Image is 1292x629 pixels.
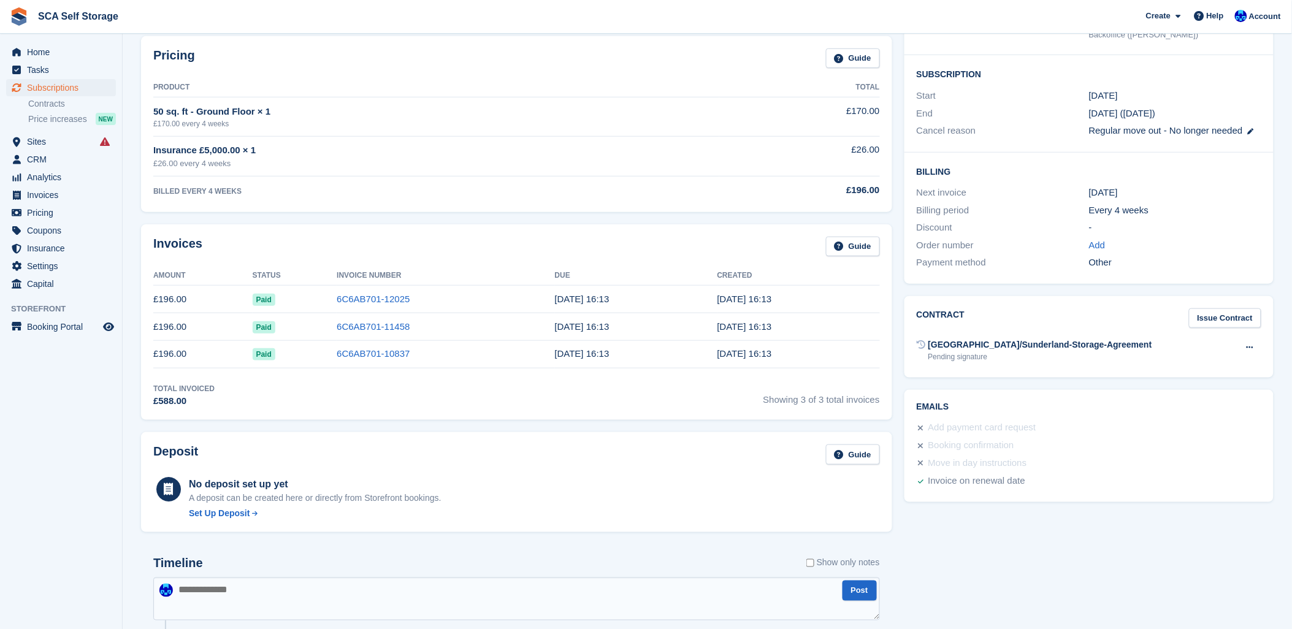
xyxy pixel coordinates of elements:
a: Guide [826,444,880,465]
span: Storefront [11,303,122,315]
div: - [1089,221,1261,235]
a: menu [6,151,116,168]
img: stora-icon-8386f47178a22dfd0bd8f6a31ec36ba5ce8667c1dd55bd0f319d3a0aa187defe.svg [10,7,28,26]
div: Backoffice ([PERSON_NAME]) [1089,29,1261,41]
div: Set Up Deposit [189,507,250,520]
th: Total [719,78,880,97]
span: Tasks [27,61,101,78]
a: Add [1089,238,1106,253]
a: 6C6AB701-10837 [337,348,410,359]
h2: Emails [917,402,1261,412]
h2: Billing [917,165,1261,177]
td: £196.00 [153,340,253,368]
div: Other [1089,256,1261,270]
a: Preview store [101,319,116,334]
div: BILLED EVERY 4 WEEKS [153,186,719,197]
a: menu [6,61,116,78]
time: 2025-07-30 15:13:40 UTC [555,294,610,304]
button: Post [843,581,877,601]
div: £26.00 every 4 weeks [153,158,719,170]
div: Payment method [917,256,1089,270]
td: £26.00 [719,136,880,176]
span: Paid [253,348,275,360]
i: Smart entry sync failures have occurred [100,137,110,147]
span: Paid [253,294,275,306]
th: Status [253,266,337,286]
span: CRM [27,151,101,168]
a: menu [6,44,116,61]
a: menu [6,275,116,292]
div: Billing period [917,204,1089,218]
img: Kelly Neesham [159,584,173,597]
div: Booking confirmation [928,438,1014,453]
input: Show only notes [806,557,814,570]
a: Contracts [28,98,116,110]
span: Showing 3 of 3 total invoices [763,383,880,408]
time: 2025-07-02 15:13:40 UTC [555,321,610,332]
a: menu [6,240,116,257]
time: 2025-07-29 15:13:52 UTC [717,294,772,304]
div: £196.00 [719,183,880,197]
th: Product [153,78,719,97]
th: Due [555,266,717,286]
time: 2025-07-01 15:13:56 UTC [717,321,772,332]
div: Cancel reason [917,124,1089,138]
span: Coupons [27,222,101,239]
img: Kelly Neesham [1235,10,1247,22]
time: 2025-06-04 15:13:40 UTC [555,348,610,359]
div: Start [917,89,1089,103]
a: 6C6AB701-11458 [337,321,410,332]
a: menu [6,133,116,150]
h2: Deposit [153,444,198,465]
div: Discount [917,221,1089,235]
span: Settings [27,257,101,275]
div: Every 4 weeks [1089,204,1261,218]
td: £170.00 [719,97,880,136]
span: Insurance [27,240,101,257]
a: menu [6,222,116,239]
a: menu [6,204,116,221]
div: Order number [917,238,1089,253]
span: Pricing [27,204,101,221]
h2: Pricing [153,48,195,69]
a: menu [6,318,116,335]
h2: Timeline [153,557,203,571]
a: menu [6,169,116,186]
a: Guide [826,237,880,257]
div: No deposit set up yet [189,477,441,492]
span: Sites [27,133,101,150]
span: Home [27,44,101,61]
div: [DATE] [1089,186,1261,200]
span: Account [1249,10,1281,23]
div: Move in day instructions [928,456,1027,471]
div: Add payment card request [928,421,1036,435]
p: A deposit can be created here or directly from Storefront bookings. [189,492,441,505]
th: Invoice Number [337,266,554,286]
th: Amount [153,266,253,286]
div: 50 sq. ft - Ground Floor × 1 [153,105,719,119]
span: Booking Portal [27,318,101,335]
a: 6C6AB701-12025 [337,294,410,304]
span: Price increases [28,113,87,125]
span: Capital [27,275,101,292]
a: menu [6,186,116,204]
td: £196.00 [153,313,253,341]
a: Set Up Deposit [189,507,441,520]
div: Total Invoiced [153,383,215,394]
div: Next invoice [917,186,1089,200]
time: 2025-06-03 00:00:00 UTC [1089,89,1118,103]
span: Regular move out - No longer needed [1089,125,1243,135]
a: menu [6,79,116,96]
span: Invoices [27,186,101,204]
td: £196.00 [153,286,253,313]
h2: Subscription [917,67,1261,80]
span: Create [1146,10,1171,22]
th: Created [717,266,880,286]
a: Price increases NEW [28,112,116,126]
a: Guide [826,48,880,69]
label: Show only notes [806,557,880,570]
time: 2025-06-03 15:13:40 UTC [717,348,772,359]
div: Invoice on renewal date [928,474,1025,489]
div: NEW [96,113,116,125]
span: Help [1207,10,1224,22]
